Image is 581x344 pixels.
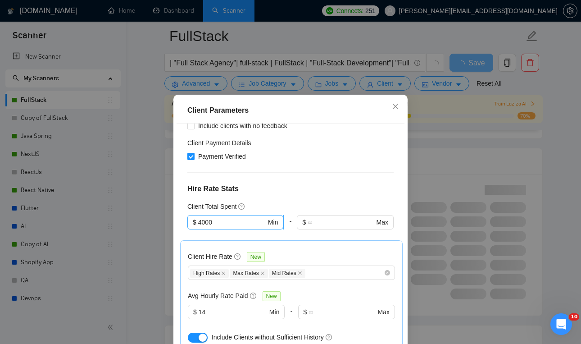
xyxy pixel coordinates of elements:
[195,151,250,161] span: Payment Verified
[383,95,408,119] button: Close
[269,307,280,317] span: Min
[193,307,197,317] span: $
[308,217,374,227] input: ∞
[187,183,394,194] h4: Hire Rate Stats
[268,217,278,227] span: Min
[195,121,291,131] span: Include clients with no feedback
[198,217,266,227] input: 0
[309,307,376,317] input: ∞
[377,217,388,227] span: Max
[187,138,251,148] h4: Client Payment Details
[247,252,265,262] span: New
[199,307,268,317] input: 0
[326,334,333,341] span: question-circle
[187,202,236,211] h5: Client Total Spent
[238,203,245,210] span: question-circle
[221,271,226,275] span: close
[260,271,265,275] span: close
[269,269,305,278] span: Mid Rates
[302,217,306,227] span: $
[263,291,281,301] span: New
[212,334,324,341] span: Include Clients without Sufficient History
[385,270,390,275] span: close-circle
[550,313,572,335] iframe: Intercom live chat
[392,103,399,110] span: close
[304,307,307,317] span: $
[569,313,579,321] span: 10
[298,271,302,275] span: close
[284,215,297,240] div: -
[187,105,394,116] div: Client Parameters
[190,269,229,278] span: High Rates
[193,217,196,227] span: $
[188,252,232,261] h5: Client Hire Rate
[378,307,390,317] span: Max
[234,253,241,260] span: question-circle
[250,292,257,299] span: question-circle
[188,291,248,301] h5: Avg Hourly Rate Paid
[285,305,298,330] div: -
[230,269,268,278] span: Max Rates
